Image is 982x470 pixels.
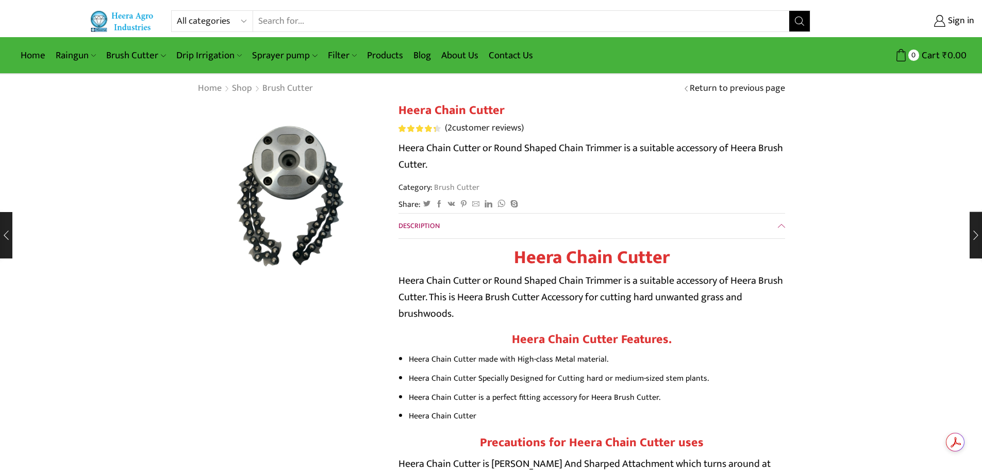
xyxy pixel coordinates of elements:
[398,199,421,210] span: Share:
[398,140,785,173] p: Heera Chain Cutter or Round Shaped Chain Trimmer is a suitable accessory of Heera Brush Cutter.
[398,125,442,132] span: 2
[409,390,785,405] li: Heera Chain Cutter is a perfect fitting accessory for Heera Brush Cutter.
[398,272,785,322] p: Heera Chain Cutter or Round Shaped Chain Trimmer is a suitable accessory of Heera Brush Cutter. T...
[247,43,322,68] a: Sprayer pump
[432,181,479,194] a: Brush Cutter
[445,122,524,135] a: (2customer reviews)
[408,43,436,68] a: Blog
[253,11,790,31] input: Search for...
[484,43,538,68] a: Contact Us
[398,125,436,132] span: Rated out of 5 based on customer ratings
[945,14,974,28] span: Sign in
[197,82,222,95] a: Home
[101,43,171,68] a: Brush Cutter
[409,371,785,386] li: Heera Chain Cutter Specially Designed for Cutting hard or medium-sized stem plants.
[821,46,967,65] a: 0 Cart ₹0.00
[197,103,383,289] img: Heera Chain Cutter
[362,43,408,68] a: Products
[51,43,101,68] a: Raingun
[231,82,253,95] a: Shop
[436,43,484,68] a: About Us
[908,50,919,60] span: 0
[409,352,785,367] li: Heera Chain Cutter made with High-class Metal material.
[398,125,440,132] div: Rated 4.50 out of 5
[942,47,947,63] span: ₹
[15,43,51,68] a: Home
[789,11,810,31] button: Search button
[942,47,967,63] bdi: 0.00
[480,432,704,453] strong: Precautions for Heera Chain Cutter uses
[398,103,785,118] h1: Heera Chain Cutter
[398,214,785,238] a: Description
[262,82,313,95] a: Brush Cutter
[323,43,362,68] a: Filter
[197,82,313,95] nav: Breadcrumb
[512,329,672,350] strong: Heera Chain Cutter Features.
[690,82,785,95] a: Return to previous page
[409,409,785,424] li: Heera Chain Cutter
[447,120,452,136] span: 2
[398,220,440,232] span: Description
[514,242,670,273] strong: Heera Chain Cutter
[826,12,974,30] a: Sign in
[398,182,479,193] span: Category:
[171,43,247,68] a: Drip Irrigation
[919,48,940,62] span: Cart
